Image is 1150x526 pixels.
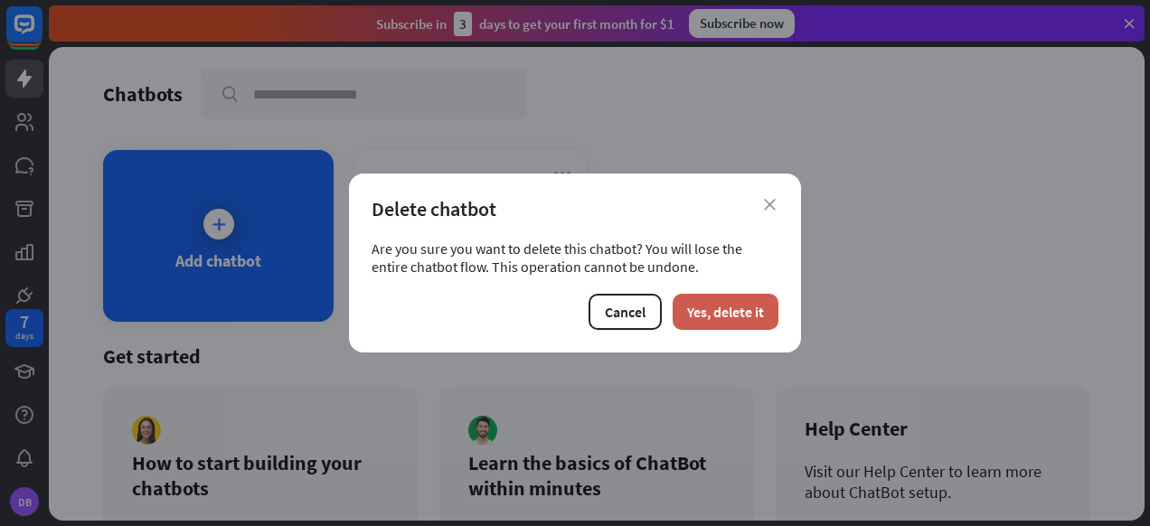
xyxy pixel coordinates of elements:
div: Are you sure you want to delete this chatbot? You will lose the entire chatbot flow. This operati... [372,240,778,276]
div: Delete chatbot [372,196,778,221]
button: Cancel [589,294,662,330]
i: close [764,199,776,211]
button: Yes, delete it [673,294,778,330]
button: Open LiveChat chat widget [14,7,69,61]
